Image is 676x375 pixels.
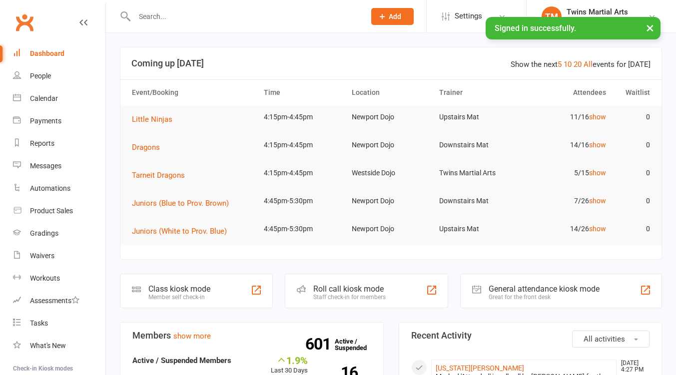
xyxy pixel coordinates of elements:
th: Time [259,80,347,105]
td: 5/15 [523,161,611,185]
td: 11/16 [523,105,611,129]
div: Reports [30,139,54,147]
td: 14/26 [523,217,611,241]
a: 5 [558,60,562,69]
a: 601Active / Suspended [335,331,379,359]
a: 20 [574,60,582,69]
a: [US_STATE][PERSON_NAME] [436,364,524,372]
div: Assessments [30,297,79,305]
a: Assessments [13,290,105,312]
div: Roll call kiosk mode [313,284,386,294]
div: Twins Martial Arts [567,16,628,25]
a: Calendar [13,87,105,110]
a: show [589,141,606,149]
span: Tarneit Dragons [132,171,185,180]
a: Tasks [13,312,105,335]
div: Twins Martial Arts [567,7,628,16]
span: Juniors (Blue to Prov. Brown) [132,199,229,208]
td: 7/26 [523,189,611,213]
h3: Members [132,331,371,341]
td: Westside Dojo [347,161,435,185]
h3: Coming up [DATE] [131,58,651,68]
th: Event/Booking [127,80,259,105]
button: Add [371,8,414,25]
h3: Recent Activity [411,331,650,341]
td: 0 [611,161,655,185]
span: Little Ninjas [132,115,172,124]
a: Automations [13,177,105,200]
th: Trainer [435,80,523,105]
button: Tarneit Dragons [132,169,192,181]
a: Clubworx [12,10,37,35]
div: Show the next events for [DATE] [511,58,651,70]
div: Workouts [30,274,60,282]
a: Gradings [13,222,105,245]
a: Waivers [13,245,105,267]
a: show [589,225,606,233]
div: Member self check-in [148,294,210,301]
div: What's New [30,342,66,350]
a: show [589,113,606,121]
td: 0 [611,189,655,213]
button: Dragons [132,141,167,153]
th: Location [347,80,435,105]
td: 0 [611,133,655,157]
td: Newport Dojo [347,133,435,157]
time: [DATE] 4:27 PM [616,360,649,373]
a: People [13,65,105,87]
td: 4:15pm-4:45pm [259,133,347,157]
div: Staff check-in for members [313,294,386,301]
strong: 601 [305,337,335,352]
a: Dashboard [13,42,105,65]
div: Product Sales [30,207,73,215]
td: 4:45pm-5:30pm [259,189,347,213]
th: Attendees [523,80,611,105]
td: 4:15pm-4:45pm [259,161,347,185]
div: Calendar [30,94,58,102]
a: show more [173,332,211,341]
div: TM [542,6,562,26]
td: Downstairs Mat [435,189,523,213]
td: Newport Dojo [347,105,435,129]
div: Waivers [30,252,54,260]
td: Newport Dojo [347,189,435,213]
div: Class kiosk mode [148,284,210,294]
button: Little Ninjas [132,113,179,125]
div: Automations [30,184,70,192]
input: Search... [131,9,358,23]
button: × [641,17,659,38]
span: Signed in successfully. [495,23,576,33]
button: All activities [572,331,650,348]
th: Waitlist [611,80,655,105]
a: show [589,197,606,205]
td: 4:15pm-4:45pm [259,105,347,129]
a: What's New [13,335,105,357]
div: General attendance kiosk mode [489,284,600,294]
div: Messages [30,162,61,170]
a: Product Sales [13,200,105,222]
a: Messages [13,155,105,177]
div: Great for the front desk [489,294,600,301]
td: Downstairs Mat [435,133,523,157]
div: Tasks [30,319,48,327]
td: Upstairs Mat [435,105,523,129]
span: Settings [455,5,482,27]
td: Newport Dojo [347,217,435,241]
span: Dragons [132,143,160,152]
a: All [584,60,593,69]
div: 1.9% [271,355,308,366]
a: show [589,169,606,177]
strong: Active / Suspended Members [132,356,231,365]
div: People [30,72,51,80]
td: Upstairs Mat [435,217,523,241]
span: Add [389,12,401,20]
td: 0 [611,217,655,241]
a: 10 [564,60,572,69]
td: 4:45pm-5:30pm [259,217,347,241]
td: 0 [611,105,655,129]
a: Reports [13,132,105,155]
button: Juniors (Blue to Prov. Brown) [132,197,236,209]
a: Payments [13,110,105,132]
td: Twins Martial Arts [435,161,523,185]
div: Payments [30,117,61,125]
